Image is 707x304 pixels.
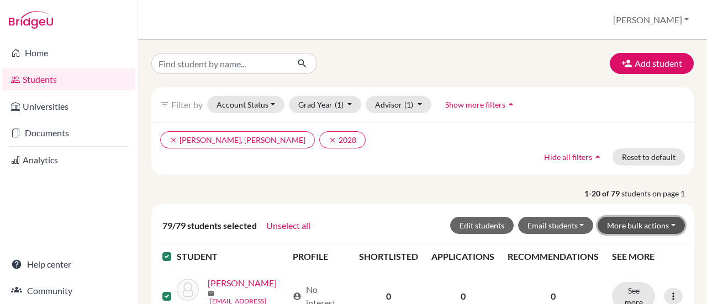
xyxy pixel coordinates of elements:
input: Find student by name... [151,53,288,74]
i: clear [329,136,336,144]
a: Community [2,280,135,302]
span: 79/79 students selected [162,219,257,232]
button: Unselect all [266,218,311,233]
button: Edit students [450,217,514,234]
a: Documents [2,122,135,144]
a: Help center [2,253,135,275]
span: mail [208,290,214,297]
button: clear[PERSON_NAME], [PERSON_NAME] [160,131,315,148]
span: students on page 1 [621,188,694,199]
strong: 1-20 of 79 [584,188,621,199]
a: Universities [2,95,135,118]
img: Anand, Aliya [177,279,199,301]
th: SHORTLISTED [352,243,425,270]
th: SEE MORE [605,243,689,270]
th: PROFILE [286,243,353,270]
button: Show more filtersarrow_drop_up [436,96,526,113]
i: filter_list [160,100,169,109]
span: account_circle [293,292,302,301]
th: STUDENT [177,243,286,270]
button: More bulk actions [598,217,685,234]
button: Grad Year(1) [289,96,362,113]
i: arrow_drop_up [592,151,603,162]
a: Analytics [2,149,135,171]
img: Bridge-U [9,11,53,29]
span: Hide all filters [544,152,592,162]
span: Filter by [171,99,203,110]
button: Reset to default [613,148,685,166]
a: Home [2,42,135,64]
button: clear2028 [319,131,366,148]
button: [PERSON_NAME] [608,9,694,30]
button: Account Status [207,96,284,113]
button: Hide all filtersarrow_drop_up [535,148,613,166]
span: (1) [404,100,413,109]
i: arrow_drop_up [505,99,516,110]
i: clear [170,136,177,144]
button: Add student [610,53,694,74]
p: 0 [508,290,599,303]
span: (1) [335,100,344,109]
span: Show more filters [445,100,505,109]
th: APPLICATIONS [425,243,501,270]
a: [PERSON_NAME] [208,276,277,290]
a: Students [2,68,135,90]
button: Email students [518,217,594,234]
th: RECOMMENDATIONS [501,243,605,270]
button: Advisor(1) [366,96,431,113]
